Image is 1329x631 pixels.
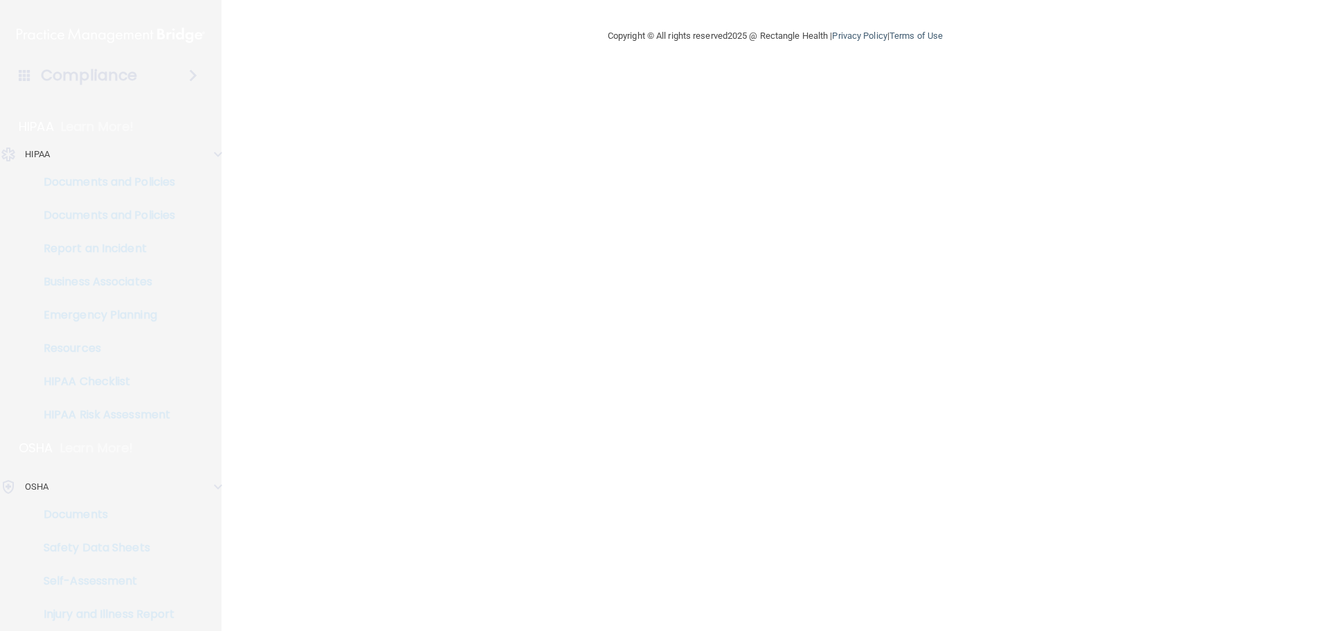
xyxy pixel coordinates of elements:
p: HIPAA [19,118,54,135]
p: Self-Assessment [9,574,198,588]
a: Terms of Use [889,30,943,41]
p: Business Associates [9,275,198,289]
h4: Compliance [41,66,137,85]
p: Resources [9,341,198,355]
p: HIPAA [25,146,51,163]
p: Documents and Policies [9,208,198,222]
p: HIPAA Checklist [9,375,198,389]
div: Copyright © All rights reserved 2025 @ Rectangle Health | | [523,14,1028,58]
p: Learn More! [60,440,134,456]
p: Emergency Planning [9,308,198,322]
a: Privacy Policy [832,30,887,41]
p: Injury and Illness Report [9,607,198,621]
p: Learn More! [61,118,134,135]
p: Documents [9,508,198,522]
p: Safety Data Sheets [9,541,198,555]
p: OSHA [19,440,53,456]
p: Report an Incident [9,242,198,256]
p: OSHA [25,479,48,495]
p: Documents and Policies [9,175,198,189]
p: HIPAA Risk Assessment [9,408,198,422]
img: PMB logo [17,21,205,49]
